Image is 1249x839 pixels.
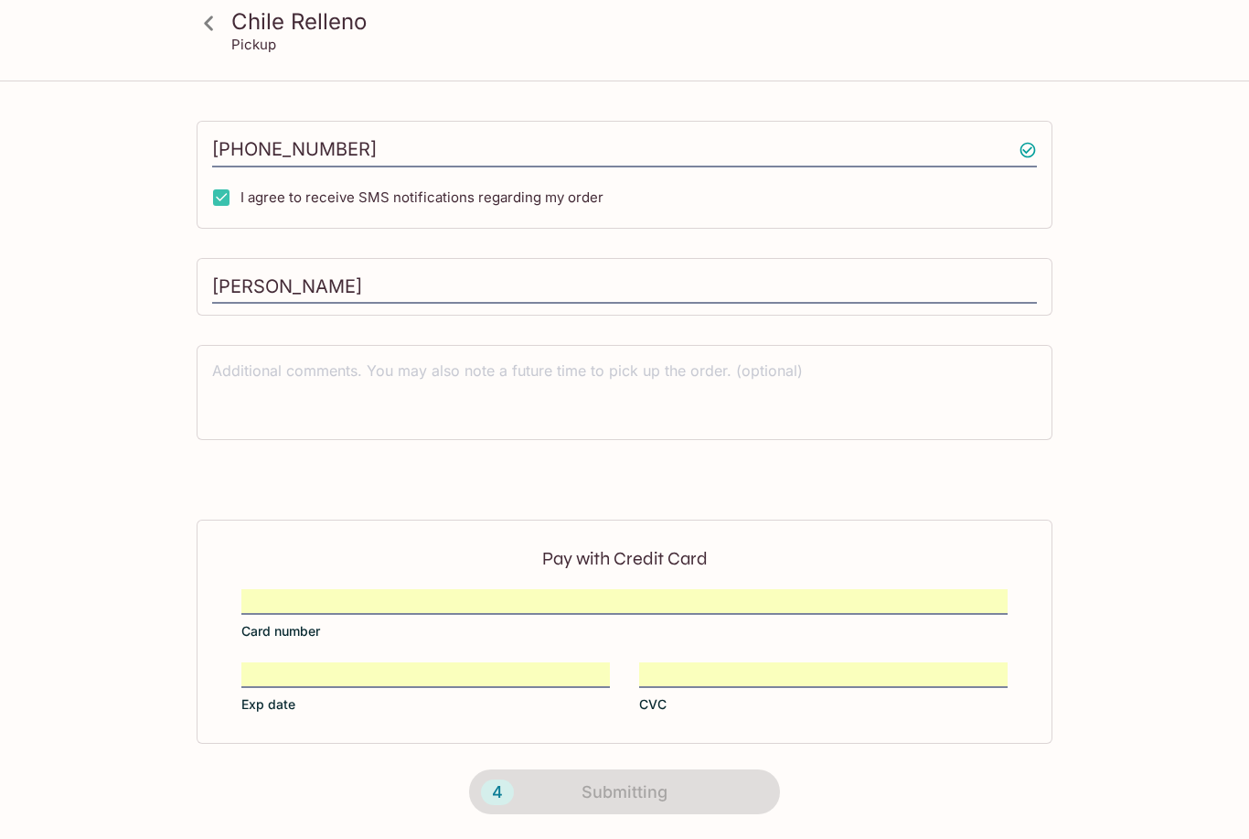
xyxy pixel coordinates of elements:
[231,7,1049,36] h3: Chile Relleno
[241,591,1008,611] iframe: Secure card number input frame
[639,664,1008,684] iframe: Secure CVC input frame
[332,469,917,512] iframe: Secure payment button frame
[231,36,276,53] p: Pickup
[241,664,610,684] iframe: Secure expiration date input frame
[212,133,1037,167] input: Enter phone number
[241,622,320,640] span: Card number
[240,188,603,206] span: I agree to receive SMS notifications regarding my order
[241,695,295,714] span: Exp date
[639,695,667,714] span: CVC
[241,550,1008,567] p: Pay with Credit Card
[212,270,1037,305] input: Enter first and last name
